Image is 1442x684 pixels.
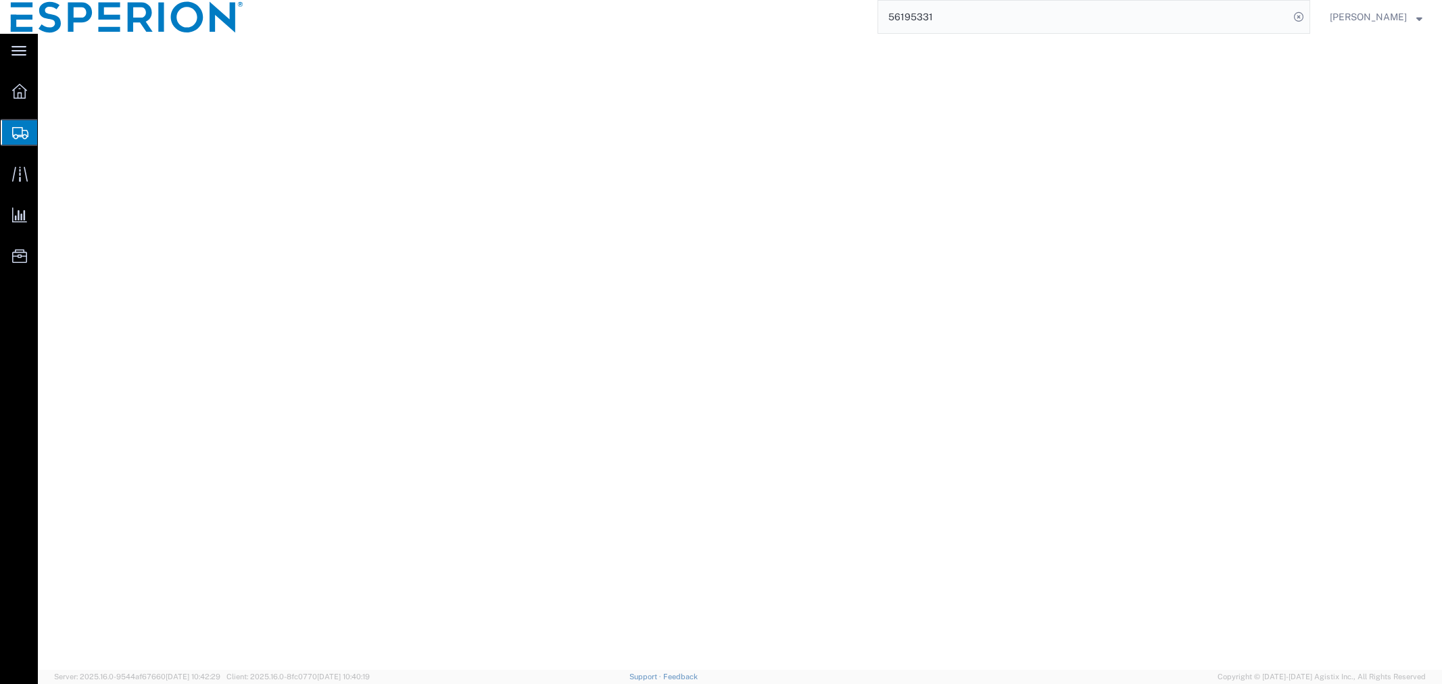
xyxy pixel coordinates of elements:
[1218,671,1426,683] span: Copyright © [DATE]-[DATE] Agistix Inc., All Rights Reserved
[166,673,220,681] span: [DATE] 10:42:29
[54,673,220,681] span: Server: 2025.16.0-9544af67660
[629,673,663,681] a: Support
[317,673,370,681] span: [DATE] 10:40:19
[38,34,1442,670] iframe: FS Legacy Container
[1330,9,1407,24] span: Alexandra Breaux
[1329,9,1423,25] button: [PERSON_NAME]
[663,673,698,681] a: Feedback
[878,1,1289,33] input: Search for shipment number, reference number
[226,673,370,681] span: Client: 2025.16.0-8fc0770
